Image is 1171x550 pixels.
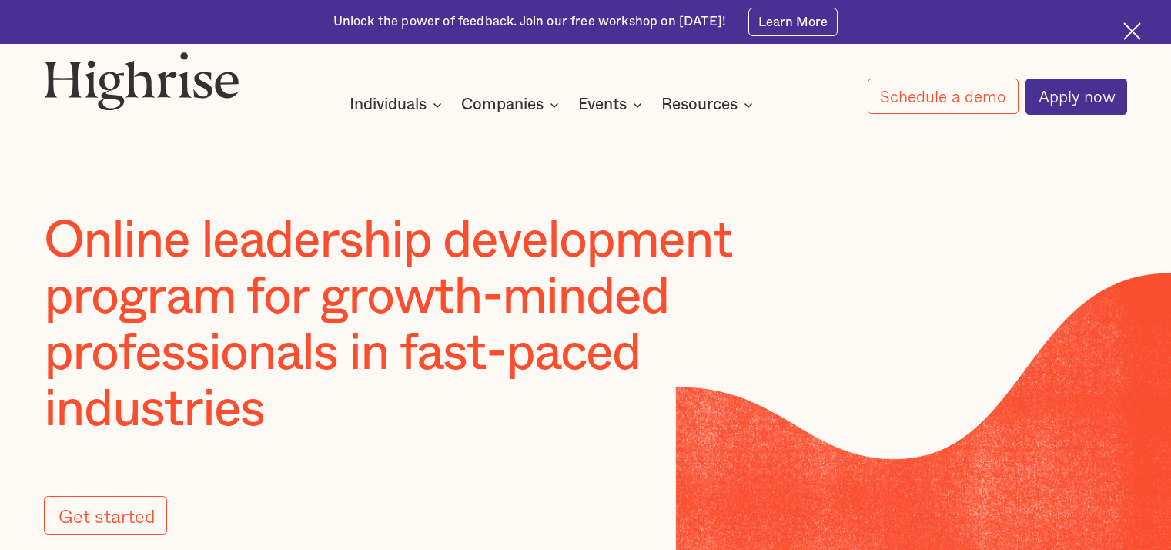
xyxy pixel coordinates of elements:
[44,496,167,535] a: Get started
[661,96,758,114] div: Resources
[44,52,239,111] img: Highrise logo
[578,96,627,114] div: Events
[461,96,564,114] div: Companies
[868,79,1019,114] a: Schedule a demo
[461,96,544,114] div: Companies
[44,213,835,438] h1: Online leadership development program for growth-minded professionals in fast-paced industries
[1025,79,1127,115] a: Apply now
[1123,22,1141,40] img: Cross icon
[333,13,726,31] div: Unlock the power of feedback. Join our free workshop on [DATE]!
[748,8,838,35] a: Learn More
[350,96,447,114] div: Individuals
[350,96,427,114] div: Individuals
[578,96,647,114] div: Events
[661,96,738,114] div: Resources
